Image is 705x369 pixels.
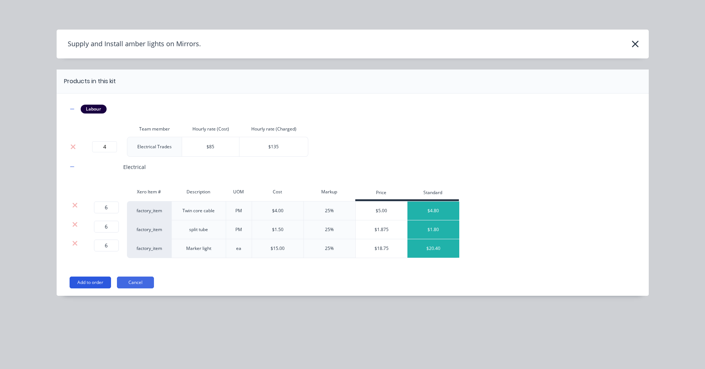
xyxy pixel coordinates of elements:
[70,277,111,288] button: Add to order
[407,202,459,220] div: $4.80
[325,207,334,214] div: 25%
[303,184,355,199] div: Markup
[171,220,226,239] div: split tube
[127,239,171,258] div: factory_item
[94,240,119,251] input: ?
[92,141,117,152] input: 0
[182,121,239,137] th: Hourly rate (Cost)
[127,220,171,239] div: factory_item
[127,121,182,137] th: Team member
[117,277,154,288] button: Cancel
[407,239,459,258] div: $20.40
[325,226,334,233] div: 25%
[226,220,252,239] div: PM
[407,186,459,201] div: Standard
[226,239,252,258] div: ea
[123,163,146,171] div: Electrical
[171,239,226,258] div: Marker light
[272,207,283,214] div: $4.00
[239,121,308,137] th: Hourly rate (Charged)
[127,184,171,199] div: Xero Item #
[356,202,407,220] div: $5.00
[226,184,252,199] div: UOM
[268,143,279,150] span: $ 135
[171,184,226,199] div: Description
[226,201,252,220] div: PM
[64,77,116,86] div: Products in this kit
[272,226,283,233] div: $1.50
[127,201,171,220] div: factory_item
[271,245,285,252] div: $15.00
[94,202,119,213] input: ?
[94,221,119,233] input: ?
[207,143,214,150] span: $ 85
[356,239,407,258] div: $18.75
[355,186,407,201] div: Price
[171,201,226,220] div: Twin core cable
[127,137,182,157] td: Electrical Trades
[252,184,303,199] div: Cost
[407,220,459,239] div: $1.80
[356,220,407,239] div: $1.875
[325,245,334,252] div: 25%
[57,37,201,51] h4: Supply and Install amber lights on Mirrors.
[81,105,107,114] div: Labour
